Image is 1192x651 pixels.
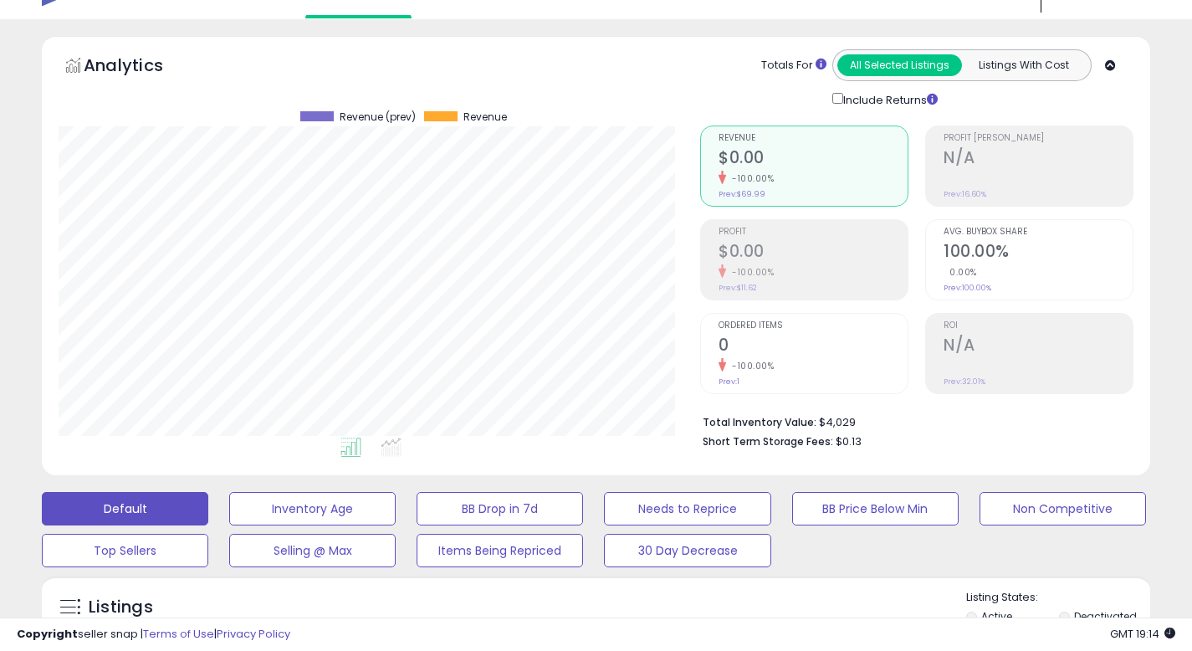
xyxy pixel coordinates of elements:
[229,534,396,567] button: Selling @ Max
[836,433,862,449] span: $0.13
[340,111,416,123] span: Revenue (prev)
[792,492,959,525] button: BB Price Below Min
[944,134,1133,143] span: Profit [PERSON_NAME]
[944,283,991,293] small: Prev: 100.00%
[981,609,1012,623] label: Active
[604,492,770,525] button: Needs to Reprice
[604,534,770,567] button: 30 Day Decrease
[726,172,774,185] small: -100.00%
[944,377,985,387] small: Prev: 32.01%
[719,189,765,199] small: Prev: $69.99
[217,626,290,642] a: Privacy Policy
[417,534,583,567] button: Items Being Repriced
[719,148,908,171] h2: $0.00
[944,242,1133,264] h2: 100.00%
[17,627,290,643] div: seller snap | |
[42,492,208,525] button: Default
[703,415,816,429] b: Total Inventory Value:
[961,54,1086,76] button: Listings With Cost
[944,321,1133,331] span: ROI
[229,492,396,525] button: Inventory Age
[719,134,908,143] span: Revenue
[820,90,958,109] div: Include Returns
[761,58,826,74] div: Totals For
[944,336,1133,358] h2: N/A
[1110,626,1175,642] span: 2025-09-11 19:14 GMT
[719,377,739,387] small: Prev: 1
[703,411,1121,431] li: $4,029
[726,266,774,279] small: -100.00%
[42,534,208,567] button: Top Sellers
[17,626,78,642] strong: Copyright
[837,54,962,76] button: All Selected Listings
[703,434,833,449] b: Short Term Storage Fees:
[89,596,153,619] h5: Listings
[719,242,908,264] h2: $0.00
[719,283,757,293] small: Prev: $11.62
[944,228,1133,237] span: Avg. Buybox Share
[719,321,908,331] span: Ordered Items
[966,590,1150,606] p: Listing States:
[980,492,1146,525] button: Non Competitive
[944,148,1133,171] h2: N/A
[944,266,977,279] small: 0.00%
[726,360,774,372] small: -100.00%
[719,228,908,237] span: Profit
[463,111,507,123] span: Revenue
[1074,609,1137,623] label: Deactivated
[84,54,196,81] h5: Analytics
[143,626,214,642] a: Terms of Use
[719,336,908,358] h2: 0
[944,189,986,199] small: Prev: 16.60%
[417,492,583,525] button: BB Drop in 7d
